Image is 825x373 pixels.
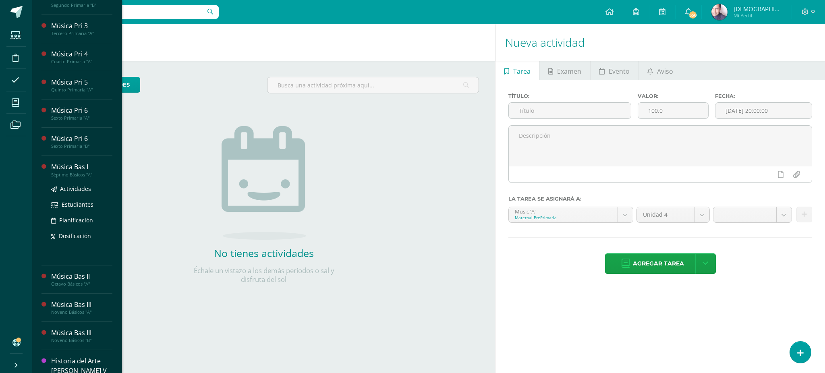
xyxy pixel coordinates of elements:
[51,272,112,287] a: Música Bas IIOctavo Básicos "A"
[734,12,782,19] span: Mi Perfil
[715,93,812,99] label: Fecha:
[51,162,112,172] div: Música Bas I
[51,50,112,59] div: Música Pri 4
[51,162,112,177] a: Música Bas ISéptimo Básicos "A"
[51,106,112,115] div: Música Pri 6
[557,62,581,81] span: Examen
[51,21,112,31] div: Música Pri 3
[495,61,539,80] a: Tarea
[51,216,112,225] a: Planificación
[734,5,782,13] span: [DEMOGRAPHIC_DATA]
[222,126,306,240] img: no_activities.png
[51,78,112,87] div: Música Pri 5
[508,196,812,202] label: La tarea se asignará a:
[515,207,611,215] div: Music 'A'
[59,216,93,224] span: Planificación
[51,328,112,338] div: Música Bas III
[51,21,112,36] a: Música Pri 3Tercero Primaria "A"
[51,78,112,93] a: Música Pri 5Quinto Primaria "A"
[51,50,112,64] a: Música Pri 4Cuarto Primaria "A"
[60,185,91,193] span: Actividades
[51,272,112,281] div: Música Bas II
[609,62,630,81] span: Evento
[638,103,708,118] input: Puntos máximos
[267,77,479,93] input: Busca una actividad próxima aquí...
[183,266,344,284] p: Échale un vistazo a los demás períodos o sal y disfruta del sol
[51,231,112,240] a: Dosificación
[42,24,485,61] h1: Actividades
[637,207,709,222] a: Unidad 4
[715,103,812,118] input: Fecha de entrega
[505,24,815,61] h1: Nueva actividad
[51,2,112,8] div: Segundo Primaria "B"
[51,338,112,343] div: Noveno Básicos "B"
[51,134,112,149] a: Música Pri 6Sexto Primaria "B"
[59,232,91,240] span: Dosificación
[51,184,112,193] a: Actividades
[51,115,112,121] div: Sexto Primaria "A"
[51,134,112,143] div: Música Pri 6
[51,281,112,287] div: Octavo Básicos "A"
[633,254,684,274] span: Agregar tarea
[183,246,344,260] h2: No tienes actividades
[643,207,688,222] span: Unidad 4
[51,106,112,121] a: Música Pri 6Sexto Primaria "A"
[639,61,682,80] a: Aviso
[711,4,728,20] img: bb97c0accd75fe6aba3753b3e15f42da.png
[513,62,531,81] span: Tarea
[591,61,638,80] a: Evento
[51,87,112,93] div: Quinto Primaria "A"
[51,328,112,343] a: Música Bas IIINoveno Básicos "B"
[51,31,112,36] div: Tercero Primaria "A"
[51,172,112,178] div: Séptimo Básicos "A"
[51,309,112,315] div: Noveno Básicos "A"
[508,93,631,99] label: Título:
[51,143,112,149] div: Sexto Primaria "B"
[51,59,112,64] div: Cuarto Primaria "A"
[51,200,112,209] a: Estudiantes
[51,300,112,309] div: Música Bas III
[515,215,611,220] div: Maternal PrePrimaria
[657,62,673,81] span: Aviso
[688,10,697,19] span: 558
[509,207,632,222] a: Music 'A'Maternal PrePrimaria
[509,103,631,118] input: Título
[62,201,93,208] span: Estudiantes
[37,5,219,19] input: Busca un usuario...
[638,93,709,99] label: Valor:
[51,300,112,315] a: Música Bas IIINoveno Básicos "A"
[540,61,590,80] a: Examen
